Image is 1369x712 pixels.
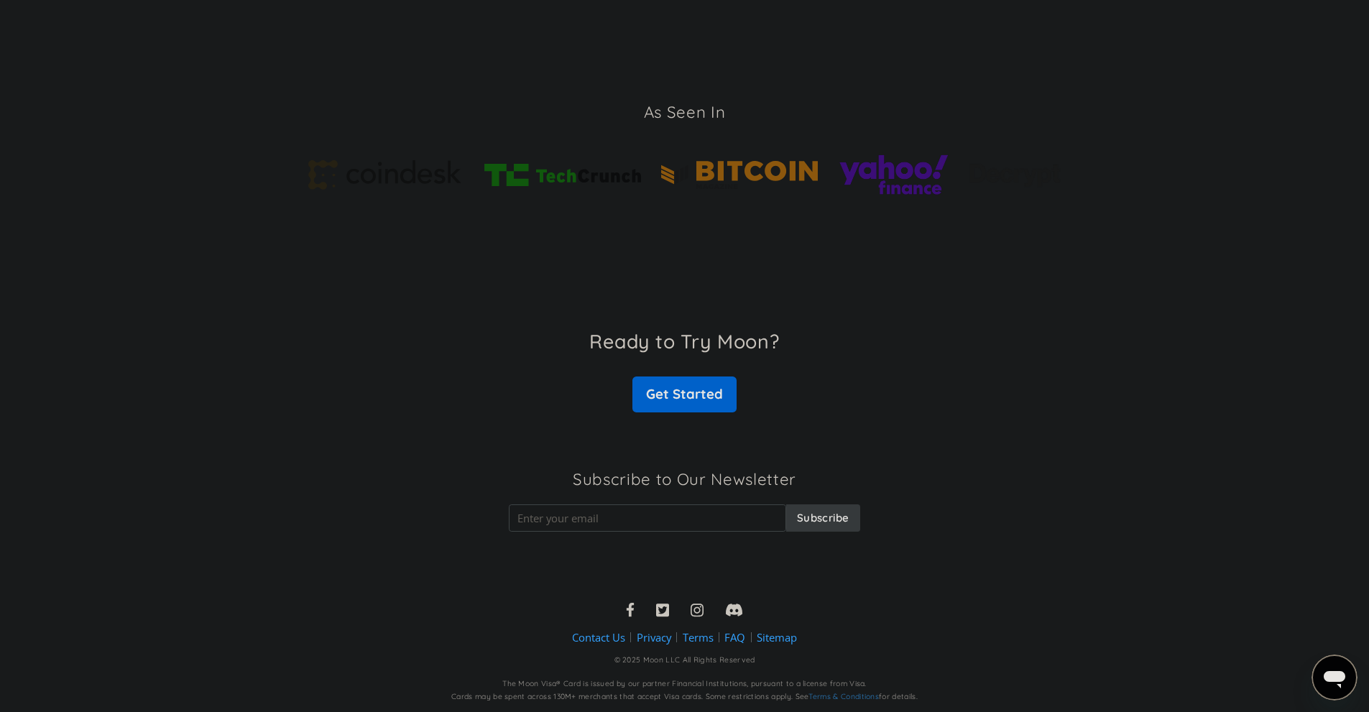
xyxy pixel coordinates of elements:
[637,630,671,645] a: Privacy
[509,504,859,532] form: Newsletter Form
[644,101,726,124] h3: As Seen In
[683,630,714,645] a: Terms
[838,144,949,205] img: yahoo finance
[502,679,867,690] div: The Moon Visa® Card is issued by our partner Financial Institutions, pursuant to a license from V...
[509,504,785,532] input: Enter your email
[573,468,796,491] h3: Subscribe to Our Newsletter
[661,161,818,189] img: Bitcoin magazine
[632,376,736,412] a: Get Started
[451,692,918,703] div: Cards may be spent across 130M+ merchants that accept Visa cards. Some restrictions apply. See fo...
[786,504,860,532] input: Subscribe
[614,655,755,666] div: © 2025 Moon LLC All Rights Reserved
[308,160,465,190] img: Coindesk
[969,160,1061,189] img: decrypt
[572,630,625,645] a: Contact Us
[484,164,641,186] img: TechCrunch
[808,692,879,701] a: Terms & Conditions
[724,630,745,645] a: FAQ
[757,630,797,645] a: Sitemap
[1312,655,1358,701] iframe: Кнопка запуска окна обмена сообщениями
[589,330,779,353] h3: Ready to Try Moon?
